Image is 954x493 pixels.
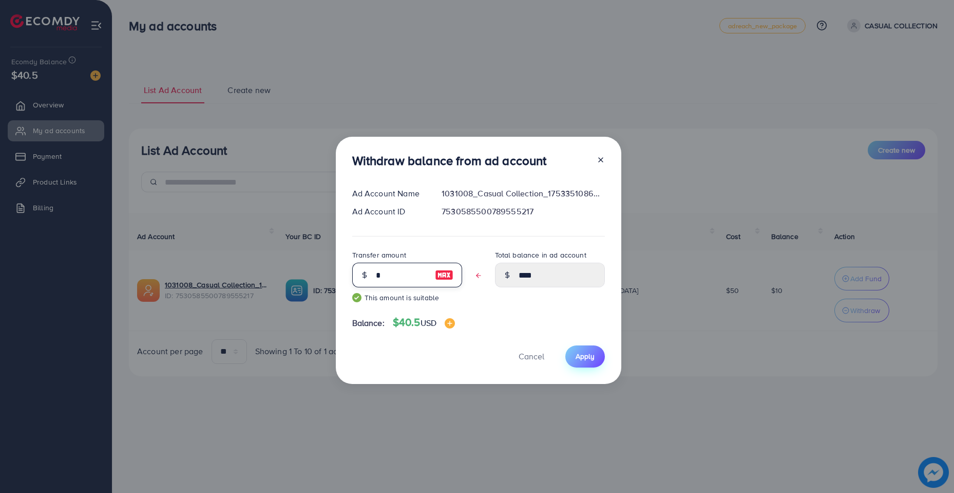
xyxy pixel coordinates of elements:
img: guide [352,293,361,302]
span: Apply [576,351,595,361]
button: Apply [565,345,605,368]
button: Cancel [506,345,557,368]
h4: $40.5 [393,316,455,329]
div: 7530585500789555217 [433,206,613,217]
small: This amount is suitable [352,293,462,303]
span: USD [421,317,436,328]
span: Cancel [519,351,544,362]
div: Ad Account ID [344,206,434,217]
span: Balance: [352,317,385,329]
img: image [435,269,453,281]
h3: Withdraw balance from ad account [352,153,547,168]
div: Ad Account Name [344,188,434,199]
label: Total balance in ad account [495,250,586,260]
label: Transfer amount [352,250,406,260]
img: image [445,318,455,328]
div: 1031008_Casual Collection_1753351086645 [433,188,613,199]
